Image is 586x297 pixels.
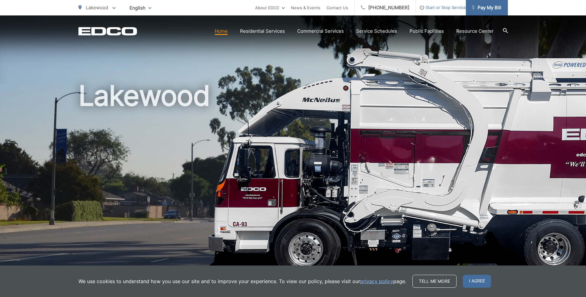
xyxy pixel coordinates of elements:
a: privacy policy [360,278,393,285]
p: We use cookies to understand how you use our site and to improve your experience. To view our pol... [78,278,406,285]
a: Contact Us [327,4,348,11]
a: Public Facilities [410,27,444,35]
h1: Lakewood [78,80,508,276]
a: Commercial Services [297,27,344,35]
span: I agree [463,275,491,288]
span: Pay My Bill [472,4,501,11]
a: Service Schedules [356,27,397,35]
a: About EDCO [255,4,285,11]
a: Tell me more [412,275,457,288]
a: Resource Center [456,27,494,35]
a: Home [215,27,228,35]
a: Residential Services [240,27,285,35]
a: News & Events [291,4,320,11]
span: Lakewood [86,5,108,10]
span: English [125,2,156,13]
a: EDCD logo. Return to the homepage. [78,27,137,36]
